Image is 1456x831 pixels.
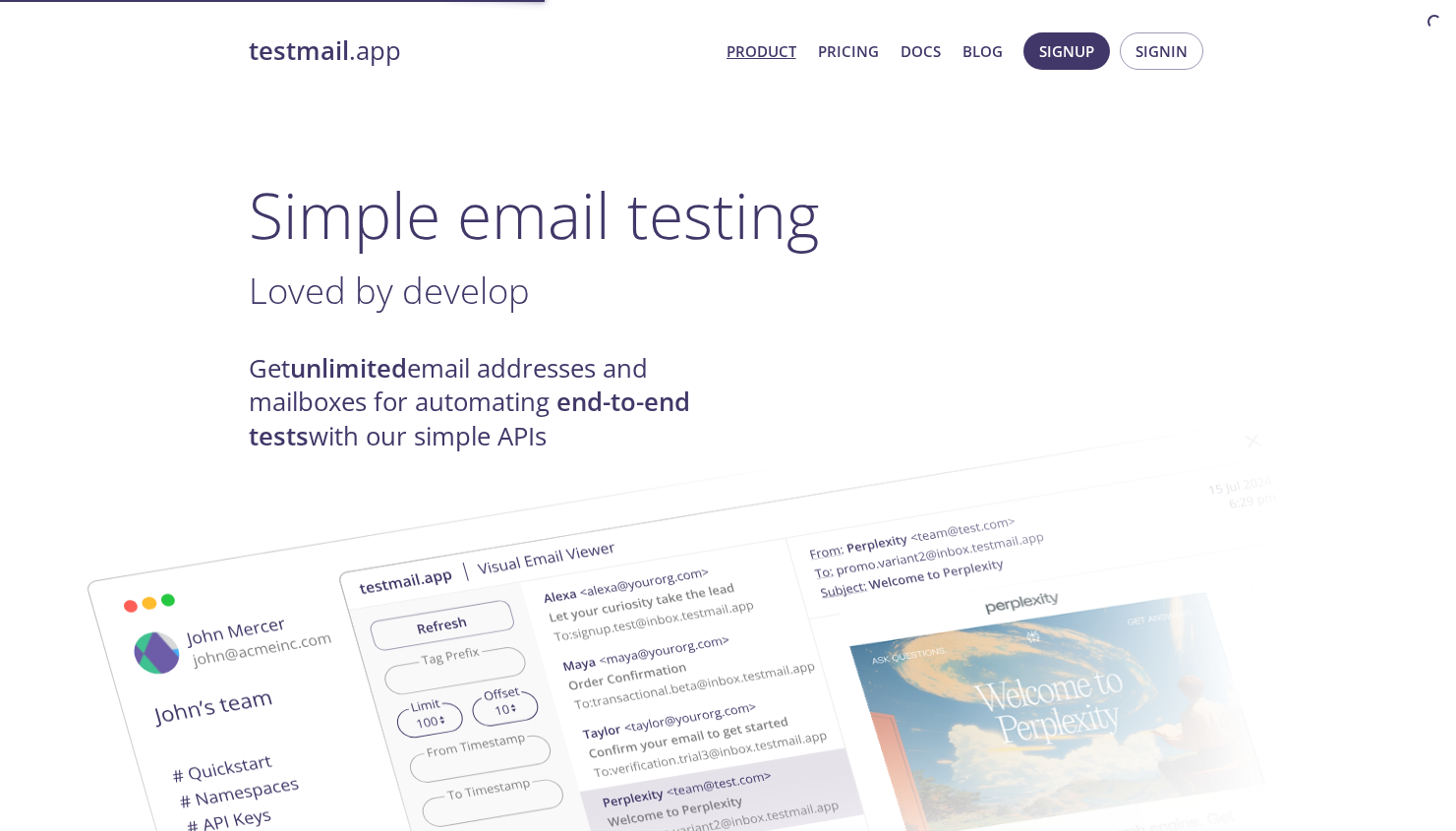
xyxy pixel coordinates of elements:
h1: Simple email testing [249,177,1208,253]
a: Product [727,38,796,64]
a: Blog [962,38,1003,64]
strong: end-to-end tests [249,385,690,452]
button: Signin [1120,32,1203,70]
strong: unlimited [290,351,407,386]
a: Docs [901,38,941,64]
a: testmail.app [249,34,711,68]
button: Signup [1023,32,1110,70]
strong: testmail [249,33,349,68]
h4: Get email addresses and mailboxes for automating with our simple APIs [249,352,728,453]
span: Signup [1039,38,1094,64]
span: Loved by develop [249,266,530,315]
span: Signin [1136,38,1188,64]
a: Pricing [818,38,879,64]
